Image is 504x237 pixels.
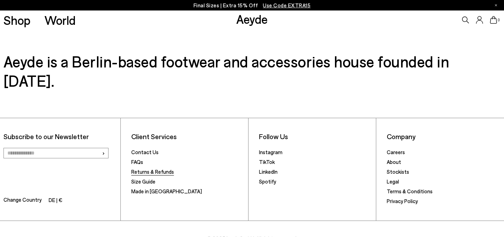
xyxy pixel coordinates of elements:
a: FAQs [131,159,143,165]
a: Made in [GEOGRAPHIC_DATA] [131,188,202,194]
p: Final Sizes | Extra 15% Off [194,1,311,10]
a: Returns & Refunds [131,168,174,175]
li: Follow Us [259,132,372,141]
span: Change Country [3,195,42,206]
a: Legal [387,178,399,185]
a: 0 [490,16,497,24]
a: Privacy Policy [387,198,418,204]
h3: Aeyde is a Berlin-based footwear and accessories house founded in [DATE]. [3,52,500,90]
a: Contact Us [131,149,159,155]
a: Terms & Conditions [387,188,433,194]
li: Client Services [131,132,245,141]
a: LinkedIn [259,168,278,175]
a: Careers [387,149,405,155]
a: TikTok [259,159,275,165]
a: Aeyde [236,12,268,26]
p: Subscribe to our Newsletter [3,132,117,141]
li: Company [387,132,500,141]
a: Size Guide [131,178,155,185]
a: About [387,159,401,165]
span: Navigate to /collections/ss25-final-sizes [263,2,310,8]
a: Shop [3,14,30,26]
a: Instagram [259,149,282,155]
span: › [102,148,105,158]
span: 0 [497,18,500,22]
a: Spotify [259,178,276,185]
a: World [44,14,76,26]
li: DE | € [49,196,62,206]
a: Stockists [387,168,409,175]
